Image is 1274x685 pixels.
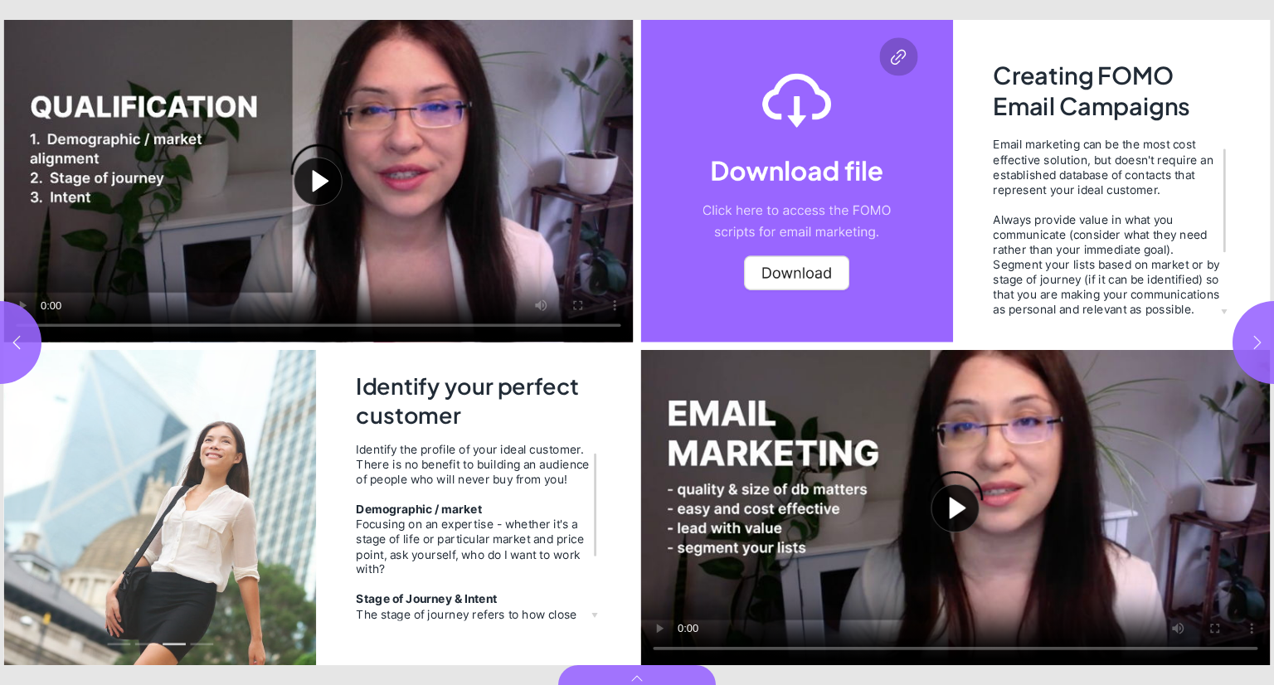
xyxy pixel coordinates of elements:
div: Always provide value in what you communicate (consider what they need rather than your immediate ... [993,212,1219,317]
section: Page 5 [637,20,1274,665]
strong: Stage of Journey & Intent [356,591,497,606]
div: Focusing on an expertise - whether it's a stage of life or particular market and price point, ask... [356,517,590,576]
div: Email marketing can be the most cost effective solution, but doesn't require an established datab... [993,138,1219,197]
strong: Demographic / market [356,502,482,517]
div: Slideshow [4,350,317,665]
div: The stage of journey refers to how close they are to taking action in real estate. Intent refers ... [356,606,590,666]
h2: Creating FOMO Email Campaigns [993,60,1223,125]
h2: Identify your perfect customer [356,372,590,430]
div: Identify the profile of your ideal customer. There is no benefit to building an audience of peopl... [356,442,590,487]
